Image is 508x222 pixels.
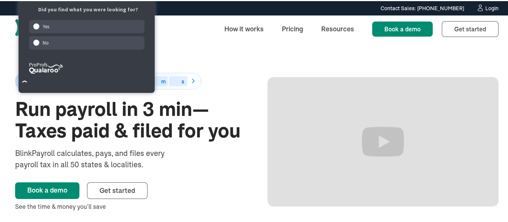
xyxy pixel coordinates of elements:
span: Get started [454,24,486,32]
a: Book a demo [372,20,433,35]
a: Resources [315,20,360,36]
a: home [15,18,94,38]
a: ProProfs [29,69,63,75]
iframe: Run Payroll in 3 min with BlinkPayroll [267,76,499,205]
div: s [182,78,184,83]
div: See the time & money you’ll save [15,201,246,210]
a: Get started [442,20,499,36]
a: Pricing [276,20,309,36]
div: Contact Sales: [PHONE_NUMBER] [381,3,464,11]
div: Did you find what you were looking for? [28,5,148,12]
div: Yes [29,19,145,32]
span: Get started [99,185,135,194]
a: Get started [87,181,148,198]
h1: Run payroll in 3 min—Taxes paid & filed for you [15,97,246,140]
a: How it works [218,20,270,36]
div: BlinkPayroll calculates, pays, and files every payroll tax in all 50 states & localities. [15,146,185,169]
div: Login [485,5,499,10]
a: Login [476,3,499,11]
a: Book a demo [15,181,79,198]
tspan: ProProfs [29,60,47,67]
div: No [29,35,145,48]
span: Book a demo [384,24,421,32]
button: Close Survey [19,74,31,87]
a: 50% off for 6 monthsEnds indhms [15,72,246,88]
div: m [161,78,166,83]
